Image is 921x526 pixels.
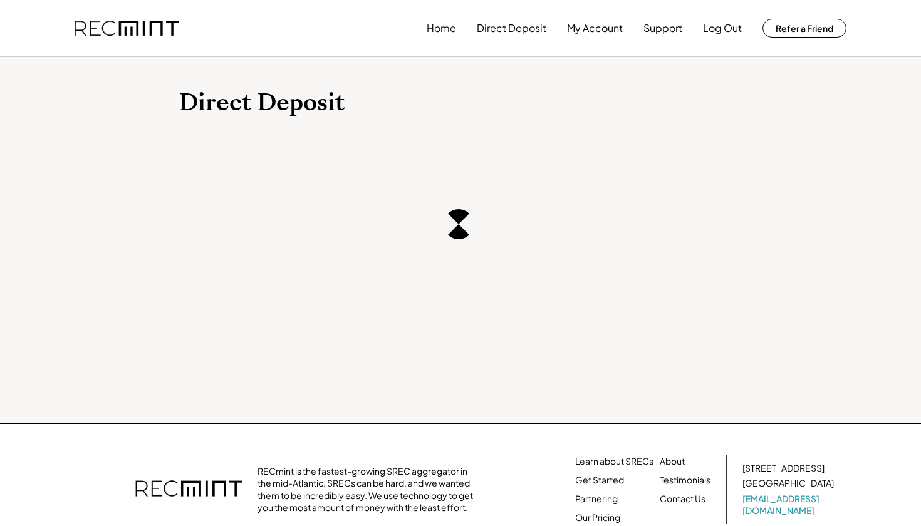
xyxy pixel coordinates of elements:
button: Direct Deposit [477,16,546,41]
img: recmint-logotype%403x.png [75,21,179,36]
h1: Direct Deposit [179,88,742,118]
a: Learn about SRECs [575,455,653,468]
a: Our Pricing [575,512,620,524]
button: Support [643,16,682,41]
a: Contact Us [660,493,705,505]
a: Testimonials [660,474,710,487]
img: recmint-logotype%403x.png [135,468,242,512]
button: Home [427,16,456,41]
div: RECmint is the fastest-growing SREC aggregator in the mid-Atlantic. SRECs can be hard, and we wan... [258,465,480,514]
a: Partnering [575,493,618,505]
button: Refer a Friend [762,19,846,38]
button: Log Out [703,16,742,41]
a: About [660,455,685,468]
div: [GEOGRAPHIC_DATA] [742,477,834,490]
a: [EMAIL_ADDRESS][DOMAIN_NAME] [742,493,836,517]
button: My Account [567,16,623,41]
a: Get Started [575,474,624,487]
div: [STREET_ADDRESS] [742,462,825,475]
